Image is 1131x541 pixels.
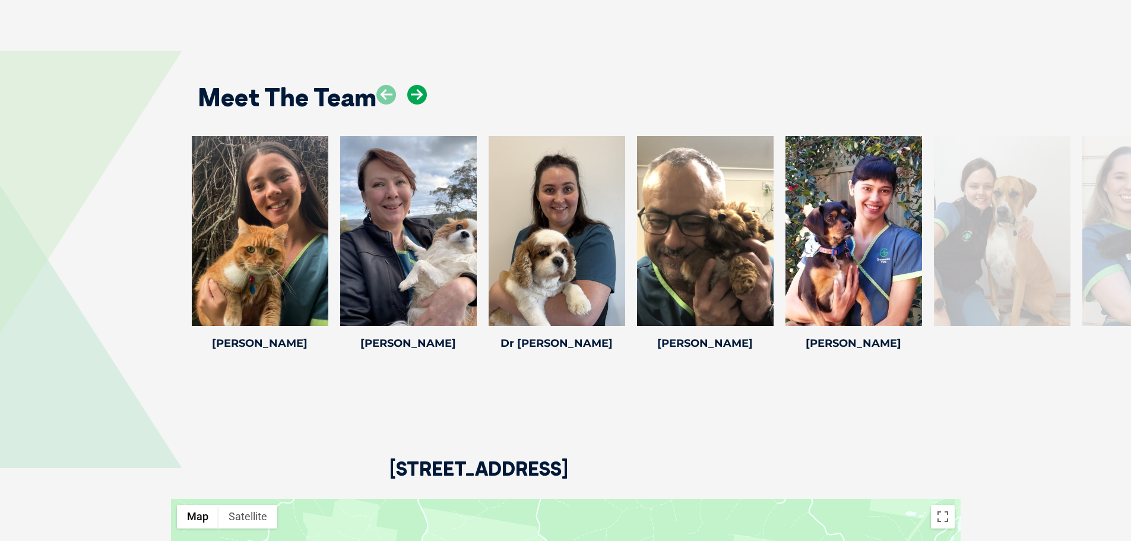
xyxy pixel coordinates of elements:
[218,505,277,529] button: Show satellite imagery
[785,338,922,349] h4: [PERSON_NAME]
[489,338,625,349] h4: Dr [PERSON_NAME]
[389,459,568,499] h2: [STREET_ADDRESS]
[637,338,774,349] h4: [PERSON_NAME]
[177,505,218,529] button: Show street map
[192,338,328,349] h4: [PERSON_NAME]
[198,85,376,110] h2: Meet The Team
[931,505,955,529] button: Toggle fullscreen view
[340,338,477,349] h4: [PERSON_NAME]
